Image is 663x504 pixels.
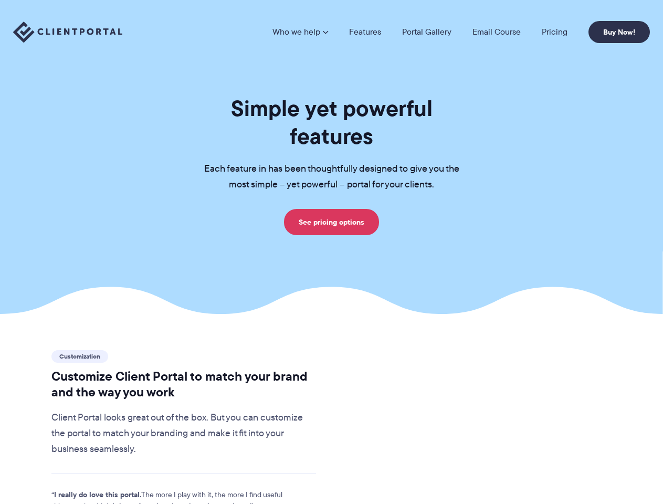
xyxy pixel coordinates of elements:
a: Portal Gallery [402,28,451,36]
a: Buy Now! [588,21,650,43]
a: See pricing options [284,209,379,235]
a: Features [349,28,381,36]
p: Each feature in has been thoughtfully designed to give you the most simple – yet powerful – porta... [187,161,476,193]
a: Email Course [472,28,521,36]
strong: I really do love this portal. [54,489,141,500]
a: Pricing [542,28,567,36]
p: Client Portal looks great out of the box. But you can customize the portal to match your branding... [51,410,317,457]
h1: Simple yet powerful features [187,94,476,150]
span: Customization [51,350,108,363]
a: Who we help [272,28,328,36]
h2: Customize Client Portal to match your brand and the way you work [51,369,317,400]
